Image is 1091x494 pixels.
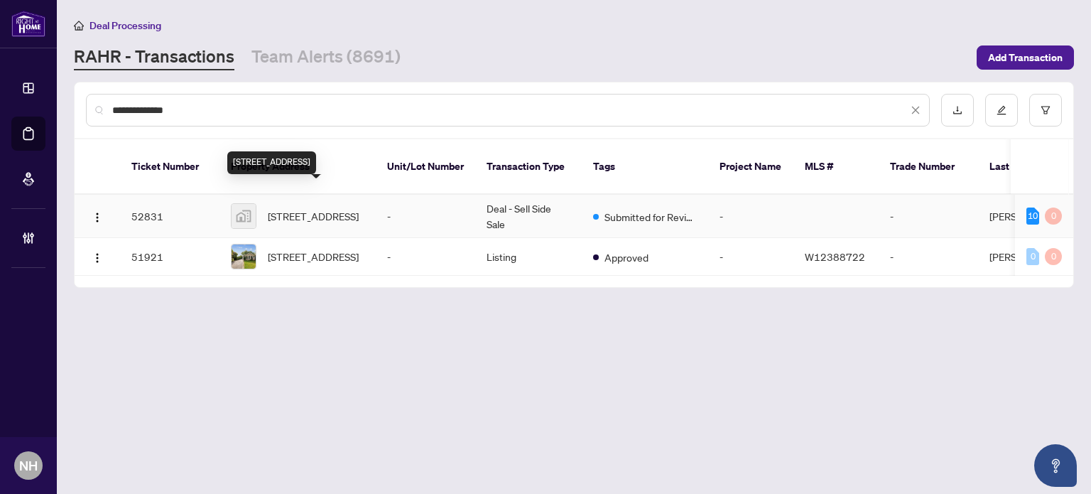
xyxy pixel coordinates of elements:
[475,238,582,276] td: Listing
[952,105,962,115] span: download
[475,139,582,195] th: Transaction Type
[120,195,219,238] td: 52831
[74,21,84,31] span: home
[911,105,921,115] span: close
[941,94,974,127] button: download
[793,139,879,195] th: MLS #
[74,45,234,70] a: RAHR - Transactions
[805,250,865,263] span: W12388722
[1045,208,1062,225] div: 0
[582,139,708,195] th: Tags
[997,105,1006,115] span: edit
[86,245,109,268] button: Logo
[19,456,38,476] span: NH
[376,139,475,195] th: Unit/Lot Number
[985,94,1018,127] button: edit
[268,249,359,264] span: [STREET_ADDRESS]
[708,195,793,238] td: -
[11,11,45,37] img: logo
[376,195,475,238] td: -
[120,139,219,195] th: Ticket Number
[232,204,256,228] img: thumbnail-img
[879,195,978,238] td: -
[977,45,1074,70] button: Add Transaction
[92,212,103,223] img: Logo
[475,195,582,238] td: Deal - Sell Side Sale
[1026,248,1039,265] div: 0
[604,249,648,265] span: Approved
[604,209,697,225] span: Submitted for Review
[708,238,793,276] td: -
[1029,94,1062,127] button: filter
[879,139,978,195] th: Trade Number
[1045,248,1062,265] div: 0
[1026,208,1039,225] div: 10
[988,46,1063,69] span: Add Transaction
[227,151,316,174] div: [STREET_ADDRESS]
[978,238,1085,276] td: [PERSON_NAME]
[1034,444,1077,487] button: Open asap
[879,238,978,276] td: -
[92,252,103,264] img: Logo
[708,139,793,195] th: Project Name
[251,45,401,70] a: Team Alerts (8691)
[232,245,256,269] img: thumbnail-img
[120,238,219,276] td: 51921
[1041,105,1051,115] span: filter
[978,195,1085,238] td: [PERSON_NAME]
[376,238,475,276] td: -
[89,19,161,32] span: Deal Processing
[219,139,376,195] th: Property Address
[978,139,1085,195] th: Last Updated By
[268,208,359,224] span: [STREET_ADDRESS]
[86,205,109,227] button: Logo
